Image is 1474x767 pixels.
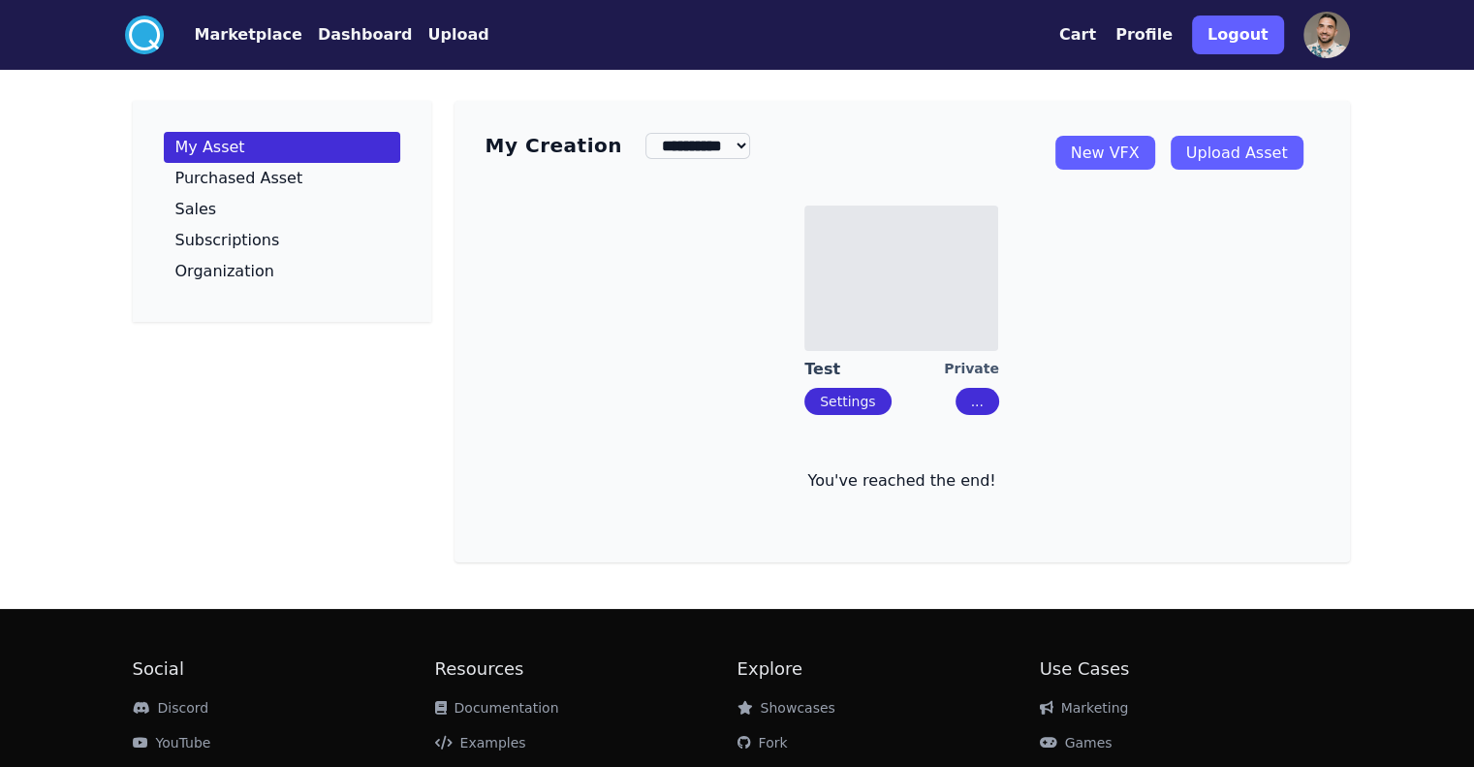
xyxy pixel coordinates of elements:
[412,23,488,47] a: Upload
[820,394,875,409] a: Settings
[195,23,302,47] button: Marketplace
[1171,136,1303,170] a: Upload Asset
[435,655,737,683] h2: Resources
[1040,655,1342,683] h2: Use Cases
[164,256,400,287] a: Organization
[1192,8,1284,62] a: Logout
[164,225,400,256] a: Subscriptions
[164,163,400,194] a: Purchased Asset
[175,140,245,155] p: My Asset
[486,132,622,159] h3: My Creation
[804,359,944,380] a: Test
[956,388,999,415] button: ...
[302,23,413,47] a: Dashboard
[737,700,835,716] a: Showcases
[737,735,788,751] a: Fork
[486,469,1319,493] p: You've reached the end!
[1059,23,1096,47] button: Cart
[318,23,413,47] button: Dashboard
[175,233,280,248] p: Subscriptions
[164,132,400,163] a: My Asset
[133,700,209,716] a: Discord
[435,735,526,751] a: Examples
[804,388,891,415] button: Settings
[944,359,999,380] div: Private
[175,264,274,279] p: Organization
[427,23,488,47] button: Upload
[737,655,1040,683] h2: Explore
[1040,735,1113,751] a: Games
[1040,700,1129,716] a: Marketing
[804,206,998,351] img: imgAlt
[1055,136,1155,170] a: New VFX
[133,655,435,683] h2: Social
[435,700,559,716] a: Documentation
[175,171,303,186] p: Purchased Asset
[164,23,302,47] a: Marketplace
[1115,23,1173,47] button: Profile
[1192,16,1284,54] button: Logout
[175,202,217,217] p: Sales
[164,194,400,225] a: Sales
[1303,12,1350,58] img: profile
[133,735,211,751] a: YouTube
